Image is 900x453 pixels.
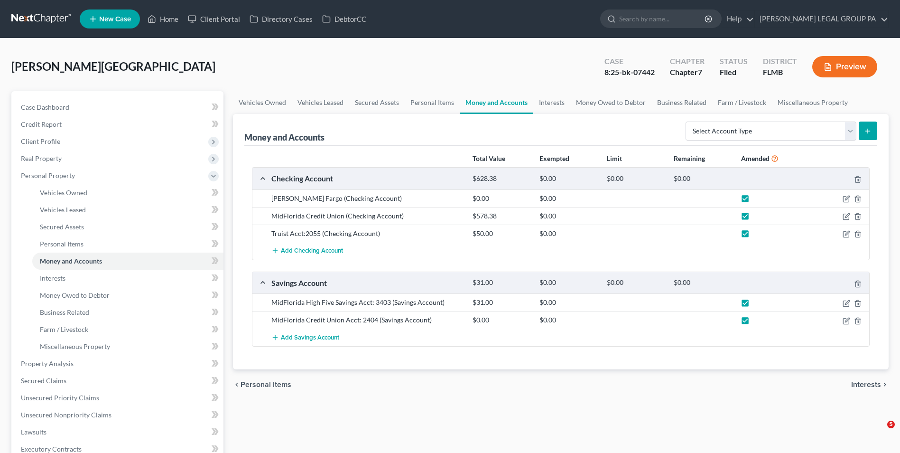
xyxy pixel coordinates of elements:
div: $0.00 [535,174,602,183]
button: Add Savings Account [271,329,339,346]
span: Credit Report [21,120,62,128]
a: Secured Assets [349,91,405,114]
div: $0.00 [535,315,602,325]
a: Interests [32,270,223,287]
div: Money and Accounts [244,132,325,143]
div: $31.00 [468,298,535,307]
div: Checking Account [267,173,468,183]
span: Vehicles Leased [40,206,86,214]
span: [PERSON_NAME][GEOGRAPHIC_DATA] [11,59,215,73]
div: 8:25-bk-07442 [604,67,655,78]
a: Client Portal [183,10,245,28]
strong: Total Value [473,154,505,162]
strong: Limit [607,154,622,162]
a: DebtorCC [317,10,371,28]
a: Help [722,10,754,28]
span: Miscellaneous Property [40,342,110,350]
div: Savings Account [267,278,468,288]
span: Real Property [21,154,62,162]
div: $0.00 [468,194,535,203]
div: Filed [720,67,748,78]
span: Farm / Livestock [40,325,88,333]
span: Property Analysis [21,359,74,368]
a: Property Analysis [13,355,223,372]
a: Money and Accounts [32,253,223,270]
a: Personal Items [405,91,460,114]
span: Personal Items [40,240,84,248]
span: Unsecured Nonpriority Claims [21,411,111,419]
div: [PERSON_NAME] Fargo (Checking Account) [267,194,468,203]
button: Interests chevron_right [851,381,889,388]
div: $0.00 [669,278,736,287]
span: 7 [698,67,702,76]
span: Unsecured Priority Claims [21,394,99,402]
a: Vehicles Owned [32,184,223,201]
span: Personal Property [21,171,75,179]
span: Interests [40,274,65,282]
div: $0.00 [535,278,602,287]
a: Lawsuits [13,424,223,441]
span: Add Savings Account [281,334,339,341]
div: $31.00 [468,278,535,287]
span: Money Owed to Debtor [40,291,110,299]
div: $0.00 [535,194,602,203]
div: Case [604,56,655,67]
a: Farm / Livestock [712,91,772,114]
div: $0.00 [535,229,602,238]
div: Truist Acct:2055 (Checking Account) [267,229,468,238]
span: Business Related [40,308,89,316]
strong: Exempted [539,154,569,162]
a: Home [143,10,183,28]
div: Status [720,56,748,67]
a: Money and Accounts [460,91,533,114]
a: Unsecured Priority Claims [13,389,223,406]
span: Client Profile [21,137,60,145]
iframe: Intercom live chat [868,421,891,444]
a: Secured Claims [13,372,223,389]
a: Farm / Livestock [32,321,223,338]
a: Money Owed to Debtor [570,91,651,114]
span: Money and Accounts [40,257,102,265]
a: Business Related [651,91,712,114]
span: Vehicles Owned [40,189,87,197]
div: MidFlorida Credit Union Acct: 2404 (Savings Account) [267,315,468,325]
div: $0.00 [669,174,736,183]
strong: Remaining [674,154,705,162]
span: Secured Claims [21,377,66,385]
i: chevron_left [233,381,241,388]
i: chevron_right [881,381,889,388]
a: Credit Report [13,116,223,133]
div: $0.00 [602,174,669,183]
a: Interests [533,91,570,114]
a: Miscellaneous Property [32,338,223,355]
span: Secured Assets [40,223,84,231]
div: $628.38 [468,174,535,183]
div: $0.00 [535,298,602,307]
div: MidFlorida High Five Savings Acct: 3403 (Savings Account) [267,298,468,307]
div: $0.00 [535,211,602,221]
span: Interests [851,381,881,388]
button: Add Checking Account [271,242,343,260]
span: Lawsuits [21,428,46,436]
button: Preview [812,56,877,77]
div: $578.38 [468,211,535,221]
a: Vehicles Owned [233,91,292,114]
div: $50.00 [468,229,535,238]
div: Chapter [670,67,705,78]
a: Vehicles Leased [292,91,349,114]
span: Executory Contracts [21,445,82,453]
span: Add Checking Account [281,247,343,255]
div: Chapter [670,56,705,67]
div: $0.00 [602,278,669,287]
input: Search by name... [619,10,706,28]
a: Business Related [32,304,223,321]
span: New Case [99,16,131,23]
span: 5 [887,421,895,428]
a: Unsecured Nonpriority Claims [13,406,223,424]
a: Directory Cases [245,10,317,28]
a: Money Owed to Debtor [32,287,223,304]
div: District [763,56,797,67]
a: [PERSON_NAME] LEGAL GROUP PA [755,10,888,28]
span: Case Dashboard [21,103,69,111]
a: Miscellaneous Property [772,91,854,114]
